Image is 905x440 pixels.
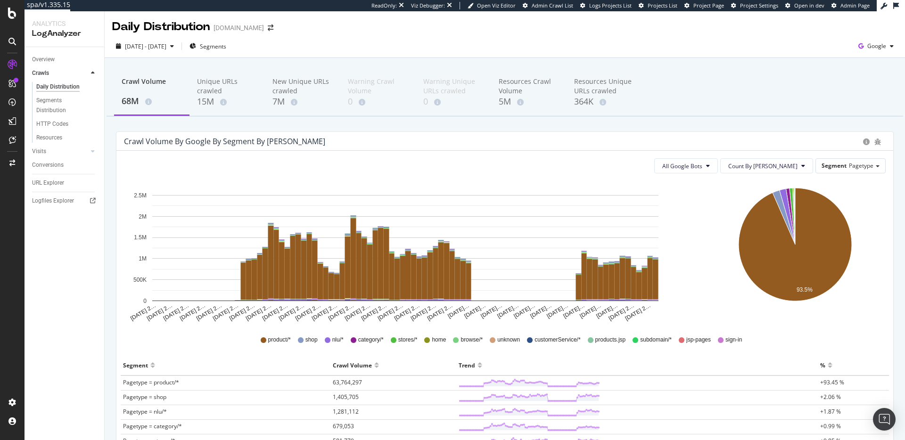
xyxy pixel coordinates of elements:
[648,2,677,9] span: Projects List
[125,42,166,50] span: [DATE] - [DATE]
[32,68,88,78] a: Crawls
[32,147,88,156] a: Visits
[32,147,46,156] div: Visits
[139,255,147,262] text: 1M
[849,162,873,170] span: Pagetype
[497,336,520,344] span: unknown
[32,178,64,188] div: URL Explorer
[574,96,634,108] div: 364K
[574,77,634,96] div: Resources Unique URLs crawled
[143,298,147,304] text: 0
[820,407,841,416] span: +1.87 %
[499,77,559,96] div: Resources Crawl Volume
[477,2,516,9] span: Open Viz Editor
[873,408,896,431] div: Open Intercom Messenger
[831,2,870,9] a: Admin Page
[662,162,702,170] span: All Google Bots
[398,336,418,344] span: stores/*
[112,39,178,54] button: [DATE] - [DATE]
[468,2,516,9] a: Open Viz Editor
[122,77,182,95] div: Crawl Volume
[794,2,824,9] span: Open in dev
[124,137,325,146] div: Crawl Volume by google by Segment by [PERSON_NAME]
[333,378,362,386] span: 63,764,297
[820,393,841,401] span: +2.06 %
[654,158,718,173] button: All Google Bots
[358,336,384,344] span: category/*
[32,19,97,28] div: Analytics
[197,96,257,108] div: 15M
[122,95,182,107] div: 68M
[32,68,49,78] div: Crawls
[693,2,724,9] span: Project Page
[461,336,483,344] span: browse/*
[32,196,74,206] div: Logfiles Explorer
[535,336,580,344] span: customerService/*
[32,28,97,39] div: LogAnalyzer
[134,192,147,199] text: 2.5M
[333,407,359,416] span: 1,281,112
[725,336,742,344] span: sign-in
[863,139,870,145] div: circle-info
[36,133,98,143] a: Resources
[423,77,484,96] div: Warning Unique URLs crawled
[268,24,273,31] div: arrow-right-arrow-left
[371,2,397,9] div: ReadOnly:
[123,358,148,373] div: Segment
[112,19,210,35] div: Daily Distribution
[123,393,166,401] span: Pagetype = shop
[867,42,886,50] span: Google
[32,160,98,170] a: Conversions
[523,2,573,9] a: Admin Crawl List
[595,336,626,344] span: products.jsp
[268,336,291,344] span: product/*
[214,23,264,33] div: [DOMAIN_NAME]
[134,235,147,241] text: 1.5M
[706,181,884,322] svg: A chart.
[186,39,230,54] button: Segments
[124,181,686,322] svg: A chart.
[459,358,475,373] div: Trend
[740,2,778,9] span: Project Settings
[731,2,778,9] a: Project Settings
[589,2,632,9] span: Logs Projects List
[822,162,847,170] span: Segment
[874,139,881,145] div: bug
[133,277,147,283] text: 500K
[728,162,798,170] span: Count By Day
[36,119,98,129] a: HTTP Codes
[348,77,408,96] div: Warning Crawl Volume
[532,2,573,9] span: Admin Crawl List
[139,213,147,220] text: 2M
[36,82,80,92] div: Daily Distribution
[272,77,333,96] div: New Unique URLs crawled
[123,422,182,430] span: Pagetype = category/*
[333,422,354,430] span: 679,053
[796,286,812,293] text: 93.5%
[123,378,179,386] span: Pagetype = product/*
[36,96,89,115] div: Segments Distribution
[333,393,359,401] span: 1,405,705
[423,96,484,108] div: 0
[499,96,559,108] div: 5M
[32,55,98,65] a: Overview
[333,358,372,373] div: Crawl Volume
[639,2,677,9] a: Projects List
[36,82,98,92] a: Daily Distribution
[580,2,632,9] a: Logs Projects List
[820,422,841,430] span: +0.99 %
[348,96,408,108] div: 0
[432,336,446,344] span: home
[820,378,844,386] span: +93.45 %
[720,158,813,173] button: Count By [PERSON_NAME]
[411,2,445,9] div: Viz Debugger:
[855,39,897,54] button: Google
[820,358,825,373] div: %
[36,96,98,115] a: Segments Distribution
[32,178,98,188] a: URL Explorer
[32,160,64,170] div: Conversions
[32,196,98,206] a: Logfiles Explorer
[32,55,55,65] div: Overview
